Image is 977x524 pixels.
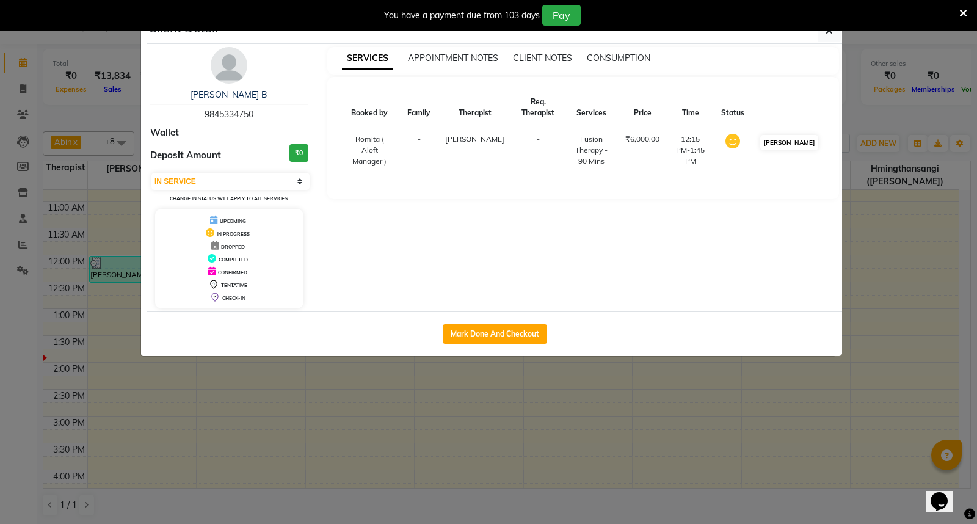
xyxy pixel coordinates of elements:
span: CONFIRMED [218,269,247,275]
span: [PERSON_NAME] [445,134,504,144]
h3: ₹0 [289,144,308,162]
span: CLIENT NOTES [513,53,572,64]
td: - [400,126,438,175]
span: CONSUMPTION [587,53,650,64]
div: ₹6,000.00 [625,134,659,145]
button: [PERSON_NAME] [760,135,818,150]
span: Deposit Amount [150,148,221,162]
div: Fusion Therapy - 90 Mins [572,134,611,167]
th: Booked by [340,89,401,126]
th: Req. Therapist [512,89,565,126]
span: APPOINTMENT NOTES [408,53,498,64]
th: Therapist [438,89,512,126]
small: Change in status will apply to all services. [170,195,289,202]
td: - [512,126,565,175]
span: UPCOMING [220,218,246,224]
span: IN PROGRESS [217,231,250,237]
span: 9845334750 [205,109,253,120]
button: Pay [542,5,581,26]
th: Family [400,89,438,126]
th: Services [565,89,618,126]
a: [PERSON_NAME] B [191,89,267,100]
span: TENTATIVE [221,282,247,288]
th: Time [667,89,714,126]
button: Mark Done And Checkout [443,324,547,344]
td: 12:15 PM-1:45 PM [667,126,714,175]
th: Price [618,89,667,126]
th: Status [714,89,752,126]
td: Romita ( Aloft Manager ) [340,126,401,175]
iframe: chat widget [926,475,965,512]
span: Wallet [150,126,179,140]
span: CHECK-IN [222,295,245,301]
span: COMPLETED [219,257,248,263]
div: You have a payment due from 103 days [384,9,540,22]
span: DROPPED [221,244,245,250]
span: SERVICES [342,48,393,70]
img: avatar [211,47,247,84]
